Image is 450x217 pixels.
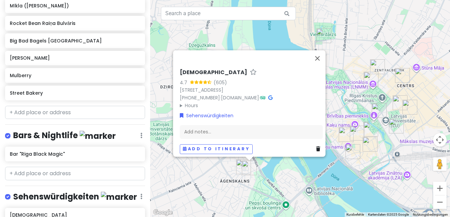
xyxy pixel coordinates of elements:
[343,142,363,162] div: Ala Pagrabs
[10,20,140,26] h6: Rocket Bean Raiņa Bulvāris
[314,26,334,46] div: Shōyu
[369,100,389,121] div: Rocket Bean Raiņa Bulvāris
[360,134,380,154] div: Big Bad Bagels Old Town
[361,119,381,139] div: Mīkla (Mīkla Bakery)
[10,90,140,96] h6: Street Bakery
[309,50,326,66] button: Schließen
[80,131,116,141] img: marker
[361,69,381,89] div: KALVE Coffee Living Room
[239,158,259,178] div: Holy Trinity Church
[180,69,247,76] h6: [DEMOGRAPHIC_DATA]
[152,208,174,217] a: Dieses Gebiet in Google Maps öffnen (in neuem Fenster)
[13,191,137,203] h4: Sehenswürdigkeiten
[180,69,323,109] div: · ·
[214,79,227,86] div: (605)
[400,97,420,117] div: Lido Dzirnavas
[161,7,296,20] input: Search a place
[180,144,253,154] button: Add to itinerary
[433,195,447,209] button: Verkleinern
[10,151,140,157] h6: Bar "Riga Black Magic"
[10,38,140,44] h6: Big Bad Bagels [GEOGRAPHIC_DATA]
[180,125,323,139] div: Add notes...
[233,157,254,177] div: Street Bakery
[180,102,323,109] summary: Hours
[386,116,406,136] div: Mārtiņa Beķereja
[433,157,447,171] button: Pegman auf die Karte ziehen, um Street View aufzurufen
[180,112,233,119] a: Sehenswürdigkeiten
[433,182,447,195] button: Vergrößern
[5,167,145,180] input: + Add place or address
[347,123,367,143] div: Bar "Riga Black Magic"
[10,72,140,79] h6: Mulberry
[336,124,356,145] div: Rozengrāls (Vinarium civitatis rigensis)
[180,94,220,101] a: [PHONE_NUMBER]
[268,95,273,100] i: Google Maps
[101,192,137,202] img: marker
[260,95,265,100] i: Tripadvisor
[5,106,145,119] input: + Add place or address
[367,57,388,77] div: Mulberry
[10,3,140,9] h6: Mīkla ([PERSON_NAME])
[152,208,174,217] img: Google
[13,130,116,141] h4: Bars & Nightlife
[433,133,447,147] button: Kamerasteuerung für die Karte
[10,55,140,61] h6: [PERSON_NAME]
[413,213,448,216] a: Nutzungsbedingungen (wird in neuem Tab geöffnet)
[392,65,413,86] div: MiiT Coffee
[180,87,223,93] a: [STREET_ADDRESS]
[346,212,364,217] button: Kurzbefehle
[390,93,410,113] div: LIDO Vērmanītis
[221,94,259,101] a: [DOMAIN_NAME]
[250,69,257,76] a: Star place
[316,146,323,153] a: Delete place
[368,213,409,216] span: Kartendaten ©2025 Google
[180,79,190,86] div: 4.7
